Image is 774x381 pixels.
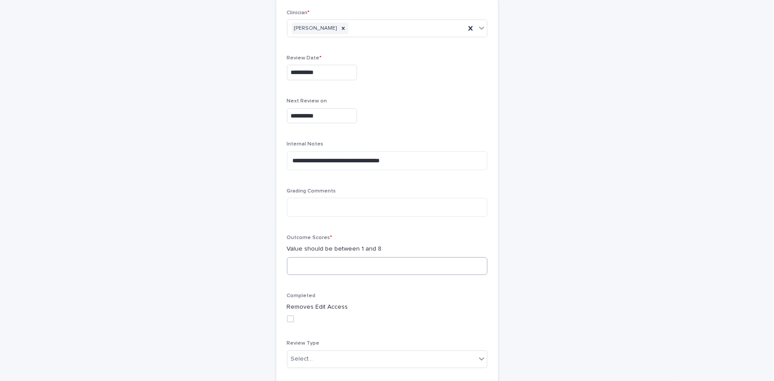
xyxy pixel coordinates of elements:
[287,244,487,254] p: Value should be between 1 and 8
[287,55,322,61] span: Review Date
[287,302,487,312] p: Removes Edit Access
[287,141,324,147] span: Internal Notes
[292,23,338,35] div: [PERSON_NAME]
[287,235,333,240] span: Outcome Scores
[287,293,316,299] span: Completed
[287,10,310,16] span: Clinician
[287,98,327,104] span: Next Review on
[291,354,313,364] div: Select...
[287,189,336,194] span: Grading Comments
[287,341,320,346] span: Review Type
